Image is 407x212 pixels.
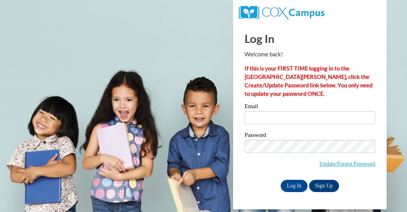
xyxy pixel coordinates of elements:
[281,180,308,192] input: Log In
[245,65,372,97] strong: If this is your FIRST TIME logging in to the [GEOGRAPHIC_DATA][PERSON_NAME], click the Create/Upd...
[309,180,339,192] a: Sign Up
[245,31,375,46] h1: Log In
[239,6,324,20] img: COX Campus
[245,104,375,111] label: Email
[319,161,375,167] a: Update/Forgot Password
[245,132,375,140] label: Password
[239,9,324,15] a: COX Campus
[245,50,375,59] p: Welcome back!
